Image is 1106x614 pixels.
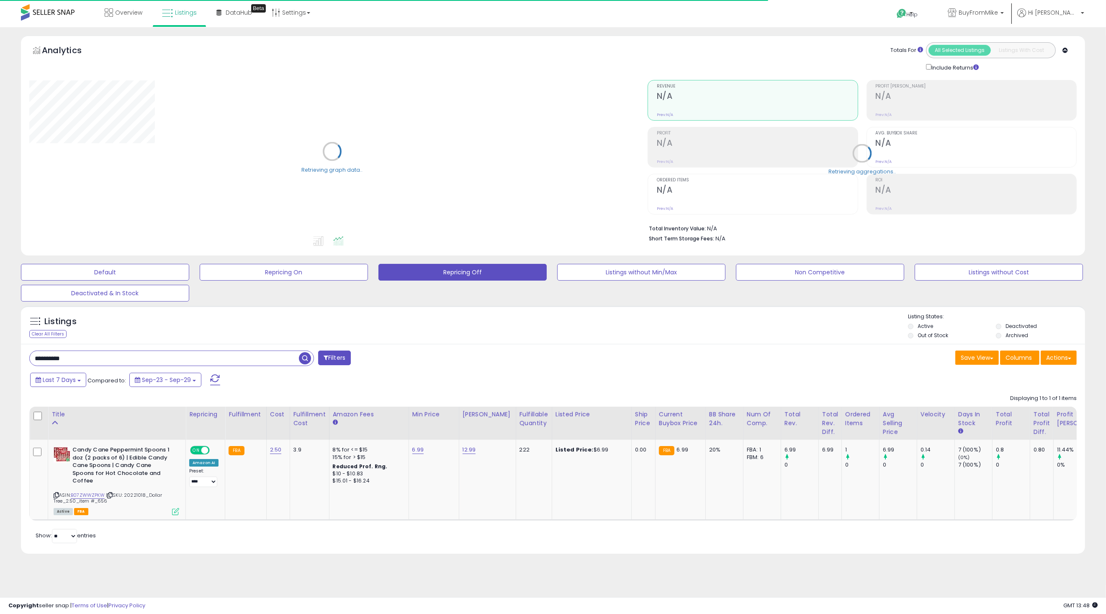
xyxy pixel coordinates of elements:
[958,461,992,469] div: 7 (100%)
[270,446,282,454] a: 2.50
[883,461,917,469] div: 0
[200,264,368,281] button: Repricing On
[21,285,189,302] button: Deactivated & In Stock
[557,264,725,281] button: Listings without Min/Max
[1006,353,1032,362] span: Columns
[72,446,174,487] b: Candy Cane Peppermint Spoons 1 doz (2 packs of 6) | Edible Candy Cane Spoons | Candy Cane Spoons ...
[784,461,818,469] div: 0
[142,376,191,384] span: Sep-23 - Sep-29
[958,454,970,461] small: (0%)
[996,410,1026,428] div: Total Profit
[822,410,838,436] div: Total Rev. Diff.
[920,62,989,72] div: Include Returns
[921,446,954,454] div: 0.14
[333,419,338,426] small: Amazon Fees.
[333,477,402,485] div: $15.01 - $16.24
[676,446,688,454] span: 6.99
[318,351,351,365] button: Filters
[30,373,86,387] button: Last 7 Days
[918,332,948,339] label: Out of Stock
[635,410,652,428] div: Ship Price
[54,446,70,463] img: 51VZYDuGVaL._SL40_.jpg
[784,446,818,454] div: 6.99
[996,446,1030,454] div: 0.8
[955,351,999,365] button: Save View
[659,410,702,428] div: Current Buybox Price
[333,446,402,454] div: 8% for <= $15
[828,168,896,175] div: Retrieving aggregations..
[958,428,963,435] small: Days In Stock.
[333,454,402,461] div: 15% for > $15
[736,264,904,281] button: Non Competitive
[29,330,67,338] div: Clear All Filters
[918,322,933,330] label: Active
[635,446,649,454] div: 0.00
[229,410,262,419] div: Fulfillment
[845,461,879,469] div: 0
[556,446,625,454] div: $6.99
[412,410,455,419] div: Min Price
[929,45,991,56] button: All Selected Listings
[556,446,594,454] b: Listed Price:
[333,470,402,477] div: $10 - $10.83
[921,410,951,419] div: Velocity
[883,410,913,436] div: Avg Selling Price
[333,463,388,470] b: Reduced Prof. Rng.
[845,410,876,428] div: Ordered Items
[1017,8,1084,27] a: Hi [PERSON_NAME]
[921,461,954,469] div: 0
[293,410,326,428] div: Fulfillment Cost
[208,447,222,454] span: OFF
[54,446,179,514] div: ASIN:
[115,8,142,17] span: Overview
[896,8,907,19] i: Get Help
[229,446,244,455] small: FBA
[1041,351,1077,365] button: Actions
[915,264,1083,281] button: Listings without Cost
[189,410,221,419] div: Repricing
[1006,332,1029,339] label: Archived
[175,8,197,17] span: Listings
[890,46,923,54] div: Totals For
[747,446,774,454] div: FBA: 1
[883,446,917,454] div: 6.99
[958,410,989,428] div: Days In Stock
[71,492,105,499] a: B07ZWWZPKW
[44,316,77,328] h5: Listings
[659,446,674,455] small: FBA
[293,446,323,454] div: 3.9
[1010,395,1077,402] div: Displaying 1 to 1 of 1 items
[845,446,879,454] div: 1
[520,410,548,428] div: Fulfillable Quantity
[43,376,76,384] span: Last 7 Days
[890,2,934,27] a: Help
[1034,410,1050,436] div: Total Profit Diff.
[520,446,545,454] div: 222
[709,410,740,428] div: BB Share 24h.
[42,44,98,58] h5: Analytics
[958,446,992,454] div: 7 (100%)
[74,508,88,515] span: FBA
[54,508,73,515] span: All listings currently available for purchase on Amazon
[463,446,476,454] a: 12.99
[784,410,815,428] div: Total Rev.
[747,454,774,461] div: FBM: 6
[226,8,252,17] span: DataHub
[302,166,363,173] div: Retrieving graph data..
[996,461,1030,469] div: 0
[990,45,1053,56] button: Listings With Cost
[1034,446,1047,454] div: 0.80
[822,446,835,454] div: 6.99
[87,377,126,384] span: Compared to:
[907,11,918,18] span: Help
[1006,322,1037,330] label: Deactivated
[51,410,182,419] div: Title
[129,373,201,387] button: Sep-23 - Sep-29
[251,4,266,13] div: Tooltip anchor
[36,531,96,539] span: Show: entries
[378,264,547,281] button: Repricing Off
[1028,8,1078,17] span: Hi [PERSON_NAME]
[709,446,737,454] div: 20%
[333,410,405,419] div: Amazon Fees
[463,410,512,419] div: [PERSON_NAME]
